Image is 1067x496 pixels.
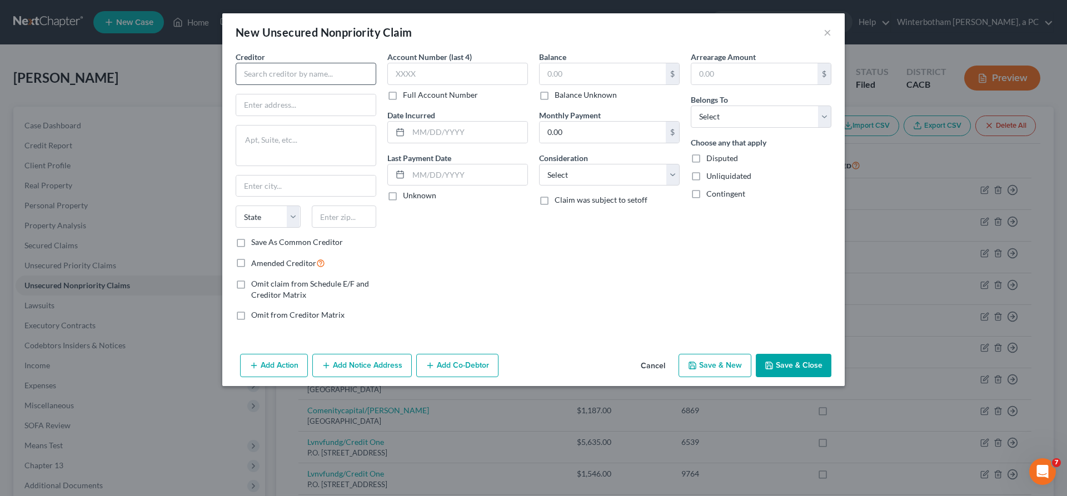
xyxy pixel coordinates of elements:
label: Account Number (last 4) [387,51,472,63]
button: Add Notice Address [312,354,412,377]
input: Enter city... [236,176,376,197]
span: Creditor [236,52,265,62]
button: Add Action [240,354,308,377]
button: × [824,26,831,39]
input: MM/DD/YYYY [408,164,527,186]
label: Monthly Payment [539,109,601,121]
label: Last Payment Date [387,152,451,164]
div: $ [666,122,679,143]
label: Choose any that apply [691,137,766,148]
span: 7 [1052,458,1061,467]
label: Save As Common Creditor [251,237,343,248]
label: Consideration [539,152,588,164]
input: Enter zip... [312,206,377,228]
label: Date Incurred [387,109,435,121]
label: Balance Unknown [555,89,617,101]
span: Unliquidated [706,171,751,181]
input: Search creditor by name... [236,63,376,85]
div: $ [666,63,679,84]
input: 0.00 [540,122,666,143]
input: 0.00 [691,63,817,84]
button: Add Co-Debtor [416,354,498,377]
span: Amended Creditor [251,258,316,268]
span: Omit from Creditor Matrix [251,310,345,319]
button: Save & New [679,354,751,377]
label: Full Account Number [403,89,478,101]
iframe: Intercom live chat [1029,458,1056,485]
div: $ [817,63,831,84]
input: XXXX [387,63,528,85]
button: Save & Close [756,354,831,377]
div: New Unsecured Nonpriority Claim [236,24,412,40]
span: Contingent [706,189,745,198]
input: Enter address... [236,94,376,116]
input: MM/DD/YYYY [408,122,527,143]
span: Disputed [706,153,738,163]
label: Unknown [403,190,436,201]
span: Claim was subject to setoff [555,195,647,204]
label: Balance [539,51,566,63]
input: 0.00 [540,63,666,84]
span: Belongs To [691,95,728,104]
button: Cancel [632,355,674,377]
span: Omit claim from Schedule E/F and Creditor Matrix [251,279,369,299]
label: Arrearage Amount [691,51,756,63]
